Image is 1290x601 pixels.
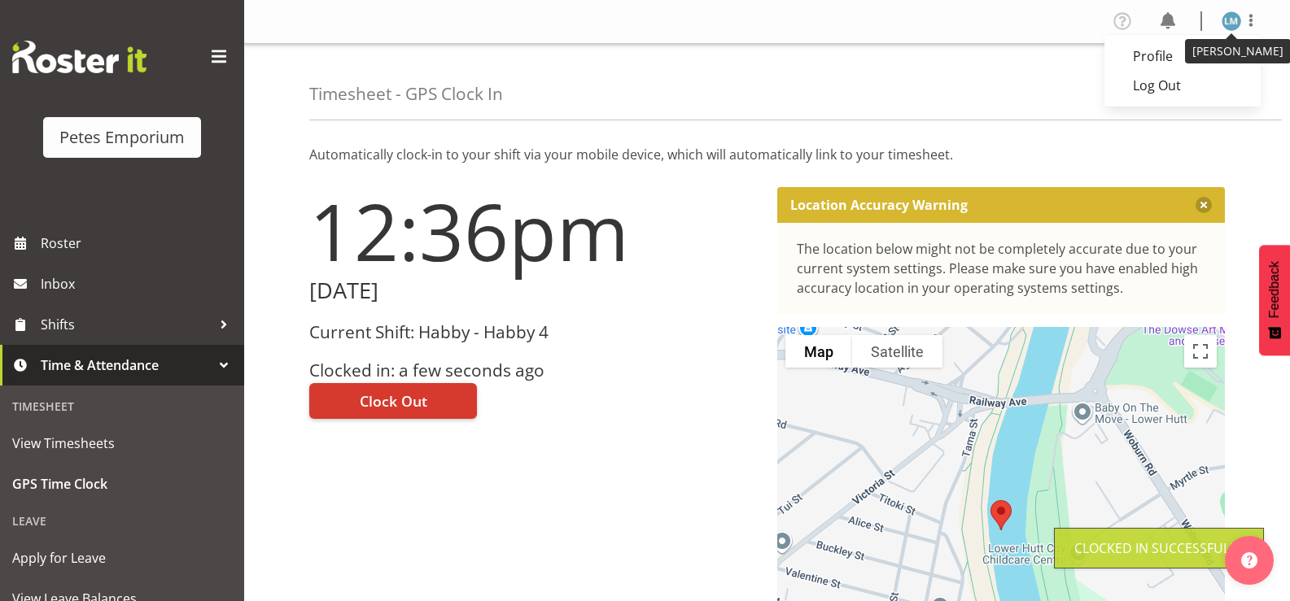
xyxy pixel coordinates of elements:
[4,504,240,538] div: Leave
[41,312,212,337] span: Shifts
[1196,197,1212,213] button: Close message
[4,464,240,504] a: GPS Time Clock
[4,538,240,578] a: Apply for Leave
[12,546,232,570] span: Apply for Leave
[1222,11,1241,31] img: lianne-morete5410.jpg
[852,335,942,368] button: Show satellite imagery
[309,278,758,303] h2: [DATE]
[4,390,240,423] div: Timesheet
[12,41,146,73] img: Rosterit website logo
[785,335,852,368] button: Show street map
[1074,538,1244,558] div: Clocked in Successfully
[309,383,477,419] button: Clock Out
[1259,245,1290,355] button: Feedback - Show survey
[12,431,232,455] span: View Timesheets
[309,85,503,103] h4: Timesheet - GPS Clock In
[1267,261,1282,318] span: Feedback
[360,390,427,412] span: Clock Out
[309,145,1225,164] p: Automatically clock-in to your shift via your mobile device, which will automatically link to you...
[4,423,240,464] a: View Timesheets
[309,187,758,275] h1: 12:36pm
[797,239,1206,298] div: The location below might not be completely accurate due to your current system settings. Please m...
[41,353,212,377] span: Time & Attendance
[309,323,758,342] h3: Current Shift: Habby - Habby 4
[1104,41,1261,71] a: Profile
[1104,71,1261,100] a: Log Out
[790,197,968,213] p: Location Accuracy Warning
[1184,335,1217,368] button: Toggle fullscreen view
[1241,552,1257,568] img: help-xxl-2.png
[41,231,236,255] span: Roster
[41,272,236,296] span: Inbox
[59,125,185,150] div: Petes Emporium
[309,361,758,380] h3: Clocked in: a few seconds ago
[12,472,232,496] span: GPS Time Clock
